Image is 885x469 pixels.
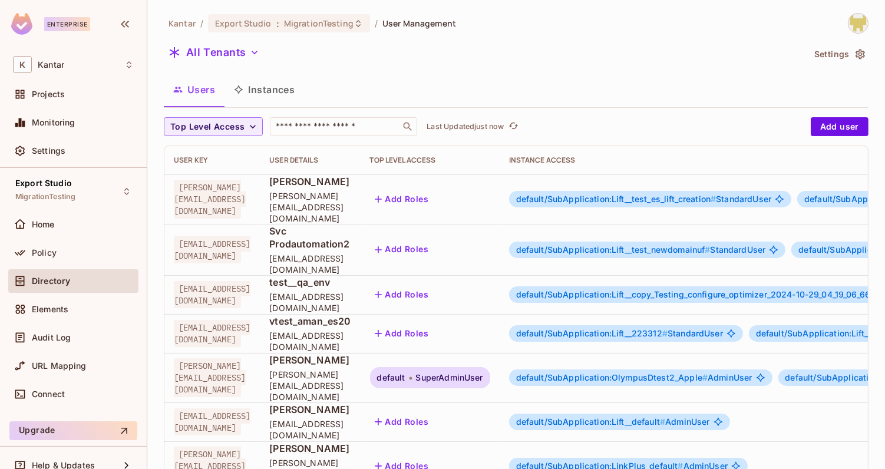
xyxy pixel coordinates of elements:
span: [PERSON_NAME] [269,403,351,416]
span: Svc Prodautomation2 [269,224,351,250]
button: Add Roles [370,324,434,343]
button: Add Roles [370,285,434,304]
span: Workspace: Kantar [38,60,64,70]
span: Policy [32,248,57,257]
span: [EMAIL_ADDRESS][DOMAIN_NAME] [174,320,250,347]
span: Export Studio [15,179,72,188]
button: Add Roles [370,190,434,209]
span: MigrationTesting [15,192,75,202]
span: Home [32,220,55,229]
li: / [200,18,203,29]
span: default/SubApplication:Lift__default [516,417,666,427]
span: MigrationTesting [284,18,354,29]
span: [EMAIL_ADDRESS][DOMAIN_NAME] [269,330,351,352]
span: [PERSON_NAME] [269,175,351,188]
span: K [13,56,32,73]
span: # [711,194,716,204]
span: # [662,328,668,338]
span: [PERSON_NAME][EMAIL_ADDRESS][DOMAIN_NAME] [174,358,246,397]
span: # [702,372,708,382]
span: Elements [32,305,68,314]
span: Directory [32,276,70,286]
span: Connect [32,389,65,399]
div: User Key [174,156,250,165]
span: Click to refresh data [504,120,520,134]
span: [EMAIL_ADDRESS][DOMAIN_NAME] [174,236,250,263]
span: # [660,417,665,427]
span: default [377,373,405,382]
li: / [375,18,378,29]
span: StandardUser [516,329,723,338]
span: [PERSON_NAME] [269,354,351,366]
button: Add Roles [370,412,434,431]
span: AdminUser [516,373,752,382]
button: Users [164,75,224,104]
button: Instances [224,75,304,104]
span: AdminUser [516,417,710,427]
span: [EMAIL_ADDRESS][DOMAIN_NAME] [269,253,351,275]
span: SuperAdminUser [416,373,483,382]
span: [EMAIL_ADDRESS][DOMAIN_NAME] [269,291,351,313]
p: Last Updated just now [427,122,504,131]
span: test__qa_env [269,276,351,289]
span: Monitoring [32,118,75,127]
span: [PERSON_NAME][EMAIL_ADDRESS][DOMAIN_NAME] [269,369,351,402]
div: Enterprise [44,17,90,31]
span: vtest_aman_es20 [269,315,351,328]
button: Add Roles [370,240,434,259]
span: [PERSON_NAME] [269,442,351,455]
span: StandardUser [516,194,771,204]
span: refresh [508,121,519,133]
span: URL Mapping [32,361,87,371]
span: User Management [382,18,456,29]
div: Top Level Access [370,156,490,165]
span: Settings [32,146,65,156]
span: the active workspace [169,18,196,29]
span: StandardUser [516,245,766,255]
span: default/SubApplication:Lift__test_es_lift_creation [516,194,716,204]
button: Settings [810,45,869,64]
span: # [705,245,710,255]
button: Top Level Access [164,117,263,136]
button: Add user [811,117,869,136]
img: Girishankar.VP@kantar.com [848,14,868,33]
span: default/SubApplication:Lift__test_newdomainuf [516,245,711,255]
span: [EMAIL_ADDRESS][DOMAIN_NAME] [174,281,250,308]
span: [EMAIL_ADDRESS][DOMAIN_NAME] [269,418,351,441]
span: [EMAIL_ADDRESS][DOMAIN_NAME] [174,408,250,435]
span: Projects [32,90,65,99]
span: [PERSON_NAME][EMAIL_ADDRESS][DOMAIN_NAME] [269,190,351,224]
button: refresh [506,120,520,134]
span: Audit Log [32,333,71,342]
span: [PERSON_NAME][EMAIL_ADDRESS][DOMAIN_NAME] [174,180,246,219]
button: Upgrade [9,421,137,440]
span: default/SubApplication:Lift__223312 [516,328,668,338]
div: User Details [269,156,351,165]
span: Top Level Access [170,120,245,134]
span: : [276,19,280,28]
span: default/SubApplication:OlympusDtest2_Apple [516,372,708,382]
button: All Tenants [164,43,264,62]
span: Export Studio [215,18,272,29]
img: SReyMgAAAABJRU5ErkJggg== [11,13,32,35]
